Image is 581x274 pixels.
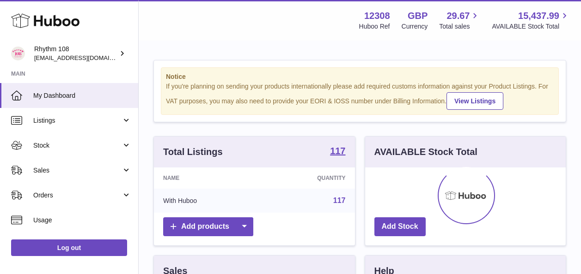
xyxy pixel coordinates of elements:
span: Stock [33,141,122,150]
td: With Huboo [154,189,260,213]
a: Add products [163,217,253,236]
span: Usage [33,216,131,225]
div: If you're planning on sending your products internationally please add required customs informati... [166,82,554,110]
strong: Notice [166,72,554,81]
a: 117 [330,146,345,157]
strong: 117 [330,146,345,155]
span: AVAILABLE Stock Total [492,22,570,31]
a: 15,437.99 AVAILABLE Stock Total [492,10,570,31]
span: Sales [33,166,122,175]
strong: GBP [408,10,428,22]
span: Orders [33,191,122,200]
a: Add Stock [374,217,426,236]
div: Currency [402,22,428,31]
th: Quantity [260,167,355,189]
a: 117 [333,197,346,204]
a: 29.67 Total sales [439,10,480,31]
strong: 12308 [364,10,390,22]
span: 15,437.99 [518,10,559,22]
a: Log out [11,239,127,256]
span: Listings [33,116,122,125]
th: Name [154,167,260,189]
span: Total sales [439,22,480,31]
span: [EMAIL_ADDRESS][DOMAIN_NAME] [34,54,136,61]
a: View Listings [446,92,503,110]
span: 29.67 [446,10,470,22]
img: internalAdmin-12308@internal.huboo.com [11,47,25,60]
span: My Dashboard [33,91,131,100]
h3: Total Listings [163,146,223,158]
h3: AVAILABLE Stock Total [374,146,477,158]
div: Huboo Ref [359,22,390,31]
div: Rhythm 108 [34,45,117,62]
